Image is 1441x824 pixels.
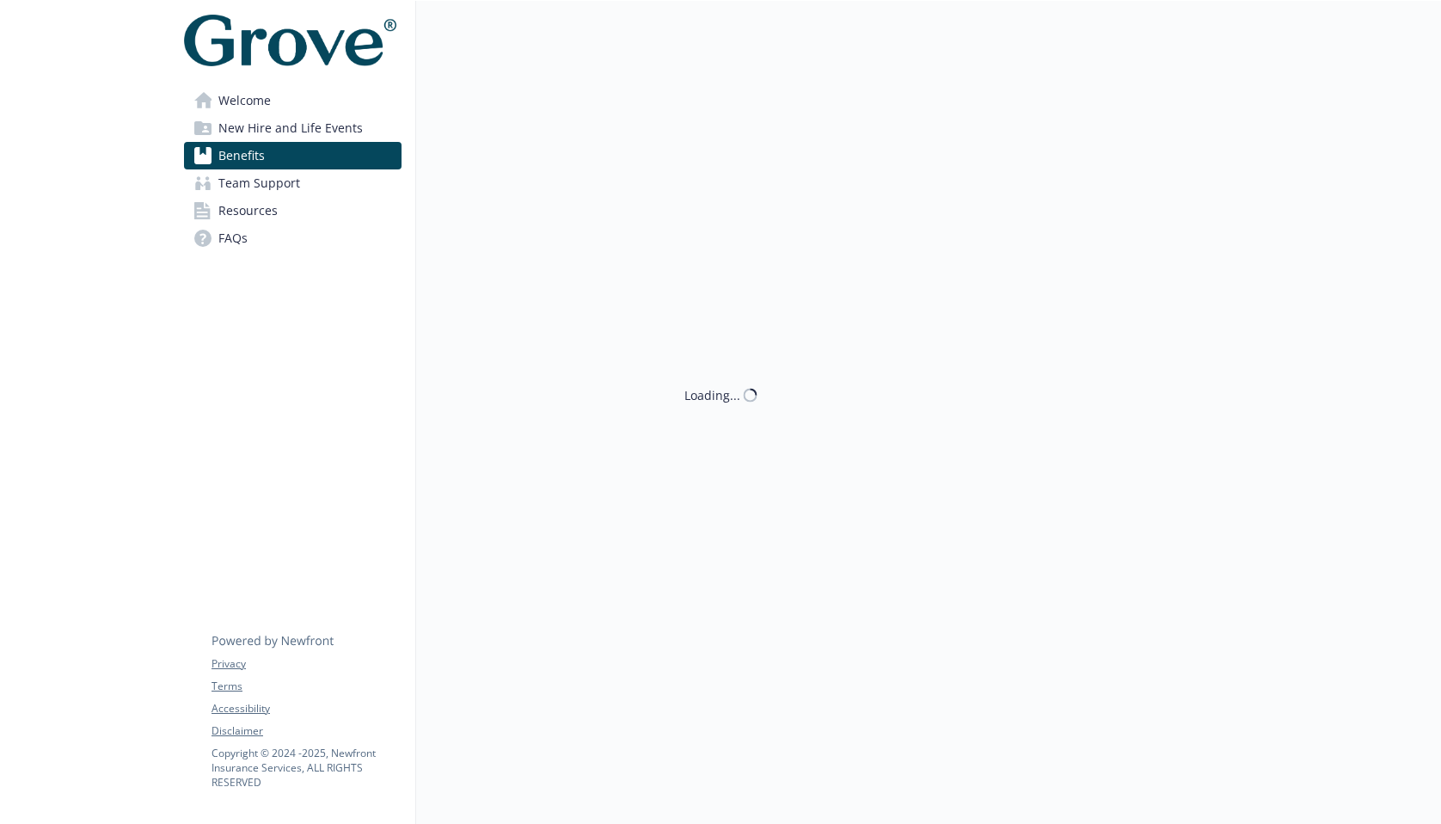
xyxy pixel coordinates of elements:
[184,169,402,197] a: Team Support
[218,224,248,252] span: FAQs
[184,87,402,114] a: Welcome
[212,723,401,739] a: Disclaimer
[218,142,265,169] span: Benefits
[684,386,740,404] div: Loading...
[212,701,401,716] a: Accessibility
[184,142,402,169] a: Benefits
[218,169,300,197] span: Team Support
[218,87,271,114] span: Welcome
[184,224,402,252] a: FAQs
[212,679,401,694] a: Terms
[212,656,401,672] a: Privacy
[184,197,402,224] a: Resources
[184,114,402,142] a: New Hire and Life Events
[218,197,278,224] span: Resources
[218,114,363,142] span: New Hire and Life Events
[212,746,401,790] p: Copyright © 2024 - 2025 , Newfront Insurance Services, ALL RIGHTS RESERVED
